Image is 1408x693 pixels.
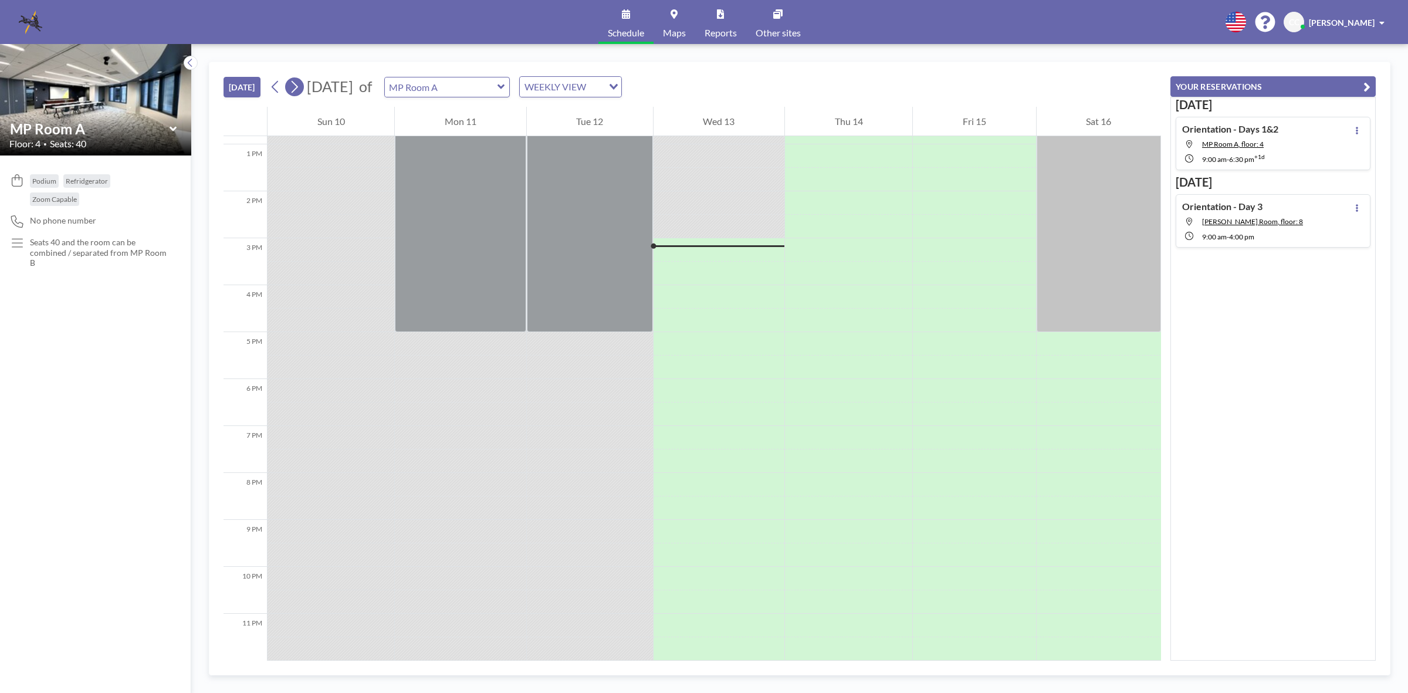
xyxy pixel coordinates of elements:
[32,177,56,185] span: Podium
[520,77,621,97] div: Search for option
[756,28,801,38] span: Other sites
[663,28,686,38] span: Maps
[913,107,1035,136] div: Fri 15
[1182,123,1278,135] h4: Orientation - Days 1&2
[1202,232,1227,241] span: 9:00 AM
[590,79,602,94] input: Search for option
[224,144,267,191] div: 1 PM
[10,120,170,137] input: MP Room A
[1170,76,1376,97] button: YOUR RESERVATIONS
[1309,18,1375,28] span: [PERSON_NAME]
[1202,217,1303,226] span: McGhee Room, floor: 8
[359,77,372,96] span: of
[1202,155,1227,164] span: 9:00 AM
[522,79,588,94] span: WEEKLY VIEW
[1202,140,1264,148] span: MP Room A, floor: 4
[268,107,394,136] div: Sun 10
[307,77,353,95] span: [DATE]
[608,28,644,38] span: Schedule
[385,77,497,97] input: MP Room A
[66,177,108,185] span: Refridgerator
[19,11,42,34] img: organization-logo
[705,28,737,38] span: Reports
[224,379,267,426] div: 6 PM
[224,473,267,520] div: 8 PM
[224,332,267,379] div: 5 PM
[395,107,526,136] div: Mon 11
[1254,153,1265,160] sup: +1d
[43,140,47,148] span: •
[1037,107,1161,136] div: Sat 16
[1289,17,1299,28] span: CC
[1229,155,1254,164] span: 6:30 PM
[1227,155,1229,164] span: -
[224,614,267,661] div: 11 PM
[9,138,40,150] span: Floor: 4
[1182,201,1263,212] h4: Orientation - Day 3
[527,107,653,136] div: Tue 12
[224,520,267,567] div: 9 PM
[224,77,260,97] button: [DATE]
[30,237,168,268] p: Seats 40 and the room can be combined / separated from MP Room B
[50,138,86,150] span: Seats: 40
[1176,97,1370,112] h3: [DATE]
[32,195,77,204] span: Zoom Capable
[224,567,267,614] div: 10 PM
[654,107,784,136] div: Wed 13
[224,238,267,285] div: 3 PM
[1227,232,1229,241] span: -
[785,107,912,136] div: Thu 14
[1229,232,1254,241] span: 4:00 PM
[224,285,267,332] div: 4 PM
[30,215,96,226] span: No phone number
[224,191,267,238] div: 2 PM
[224,426,267,473] div: 7 PM
[1176,175,1370,190] h3: [DATE]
